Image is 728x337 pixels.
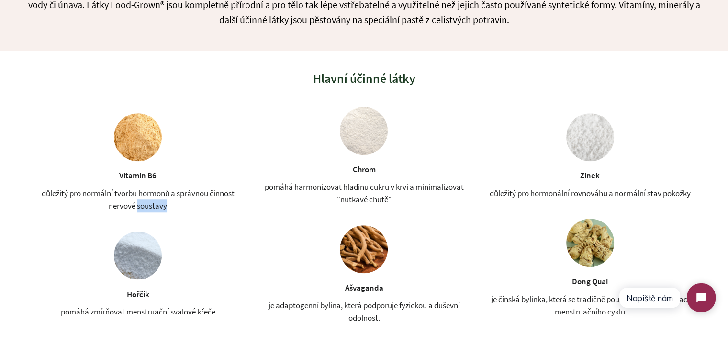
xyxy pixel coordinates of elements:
[127,288,149,301] div: Hořčík
[119,169,157,182] div: Vitamin B6
[255,181,473,206] div: pomáhá harmonizovat hladinu cukru v krvi a minimalizovat “nutkavé chutě"
[255,299,473,325] div: je adaptogenní bylina, která podporuje fyzickou a duševní odolnost.
[481,293,699,318] div: je čínská bylinka, která se tradičně používá pro harmonizaci menstruačního cyklu
[572,275,608,288] div: Dong Quai
[352,163,375,176] div: Chrom
[345,281,383,294] div: Ašvaganda
[29,70,699,87] h3: Hlavní účinné látky
[58,305,218,318] div: pomáhá zmírňovat menstruační svalové křeče
[580,169,600,182] div: Zinek
[487,187,693,200] div: důležitý pro hormonální rovnováhu a normální stav pokožky
[29,187,247,212] div: důležitý pro normální tvorbu hormonů a správnou činnost nervové soustavy
[610,275,724,320] iframe: Tidio Chat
